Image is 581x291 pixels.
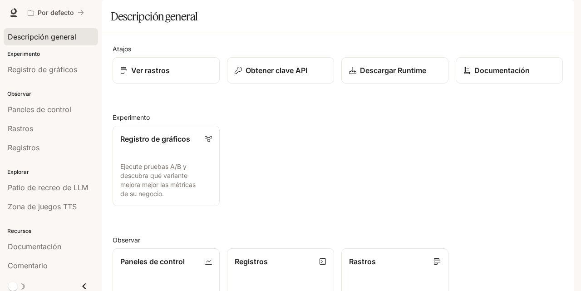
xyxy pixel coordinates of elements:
[227,57,334,84] button: Obtener clave API
[131,66,170,75] font: Ver rastros
[120,257,185,266] font: Paneles de control
[113,57,220,84] a: Ver rastros
[113,113,150,121] font: Experimento
[113,45,131,53] font: Atajos
[120,163,196,197] font: Ejecute pruebas A/B y descubra qué variante mejora mejor las métricas de su negocio.
[349,257,376,266] font: Rastros
[111,10,198,23] font: Descripción general
[246,66,307,75] font: Obtener clave API
[456,57,563,84] a: Documentación
[120,134,190,143] font: Registro de gráficos
[38,9,74,16] font: Por defecto
[113,126,220,206] a: Registro de gráficosEjecute pruebas A/B y descubra qué variante mejora mejor las métricas de su n...
[24,4,88,22] button: Todos los espacios de trabajo
[113,236,140,244] font: Observar
[474,66,530,75] font: Documentación
[341,57,448,84] a: Descargar Runtime
[235,257,268,266] font: Registros
[360,66,426,75] font: Descargar Runtime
